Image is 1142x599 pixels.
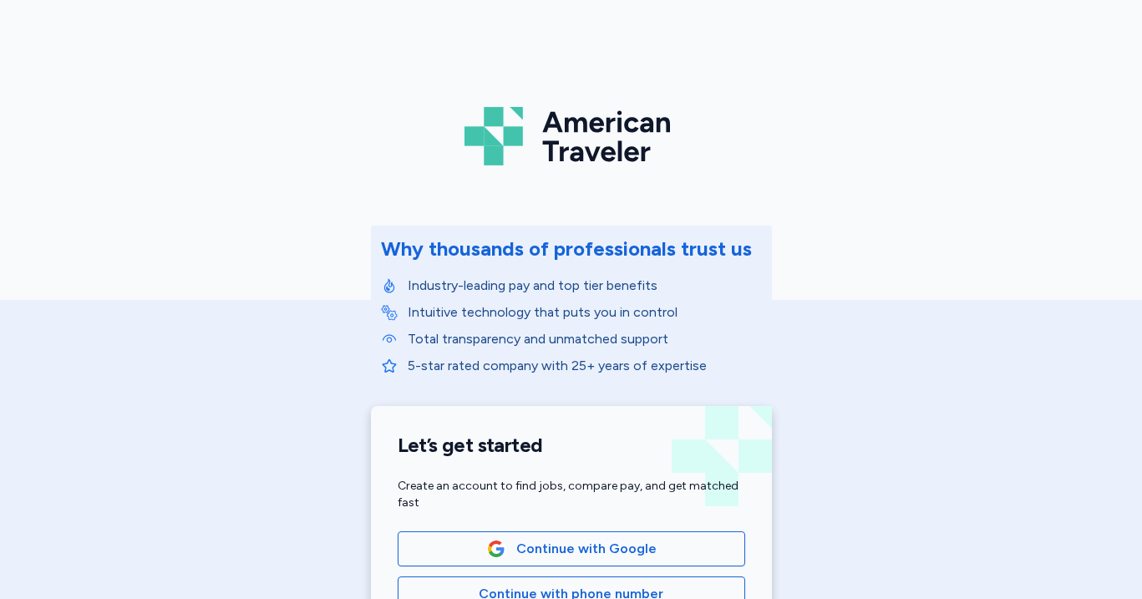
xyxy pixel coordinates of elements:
button: Google LogoContinue with Google [398,531,745,566]
img: Logo [464,100,678,172]
p: 5-star rated company with 25+ years of expertise [408,356,762,376]
img: Google Logo [487,540,505,558]
h1: Let’s get started [398,433,745,458]
div: Why thousands of professionals trust us [381,236,752,262]
p: Total transparency and unmatched support [408,329,762,349]
div: Create an account to find jobs, compare pay, and get matched fast [398,478,745,511]
p: Intuitive technology that puts you in control [408,302,762,322]
p: Industry-leading pay and top tier benefits [408,276,762,296]
span: Continue with Google [516,539,657,559]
